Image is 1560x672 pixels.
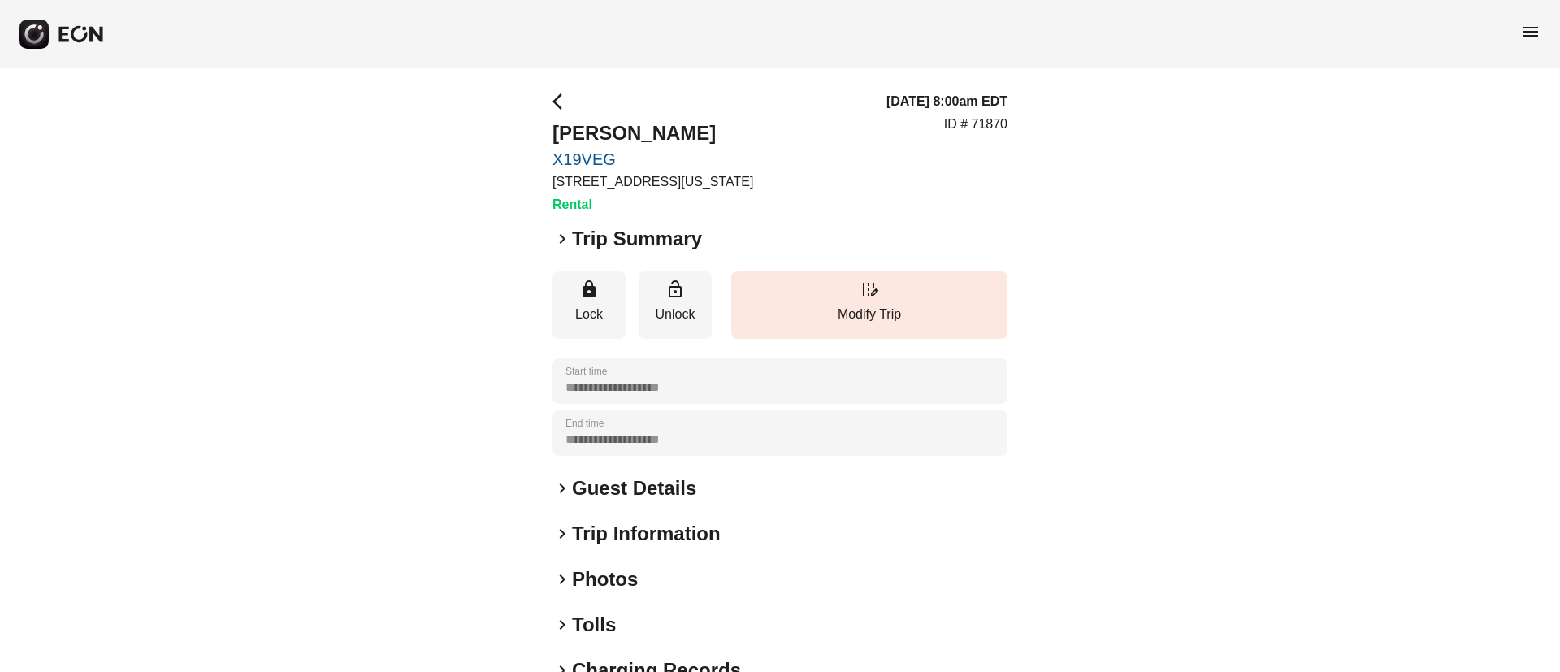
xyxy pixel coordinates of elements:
[552,570,572,589] span: keyboard_arrow_right
[572,521,721,547] h2: Trip Information
[552,229,572,249] span: keyboard_arrow_right
[1521,22,1540,41] span: menu
[647,305,704,324] p: Unlock
[572,612,616,638] h2: Tolls
[639,271,712,339] button: Unlock
[731,271,1007,339] button: Modify Trip
[552,479,572,498] span: keyboard_arrow_right
[552,92,572,111] span: arrow_back_ios
[579,280,599,299] span: lock
[552,150,753,169] a: X19VEG
[552,195,753,215] h3: Rental
[552,615,572,635] span: keyboard_arrow_right
[739,305,999,324] p: Modify Trip
[552,172,753,192] p: [STREET_ADDRESS][US_STATE]
[572,226,702,252] h2: Trip Summary
[552,271,626,339] button: Lock
[561,305,617,324] p: Lock
[886,92,1007,111] h3: [DATE] 8:00am EDT
[860,280,879,299] span: edit_road
[572,566,638,592] h2: Photos
[944,115,1007,134] p: ID # 71870
[572,475,696,501] h2: Guest Details
[552,524,572,544] span: keyboard_arrow_right
[552,120,753,146] h2: [PERSON_NAME]
[665,280,685,299] span: lock_open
